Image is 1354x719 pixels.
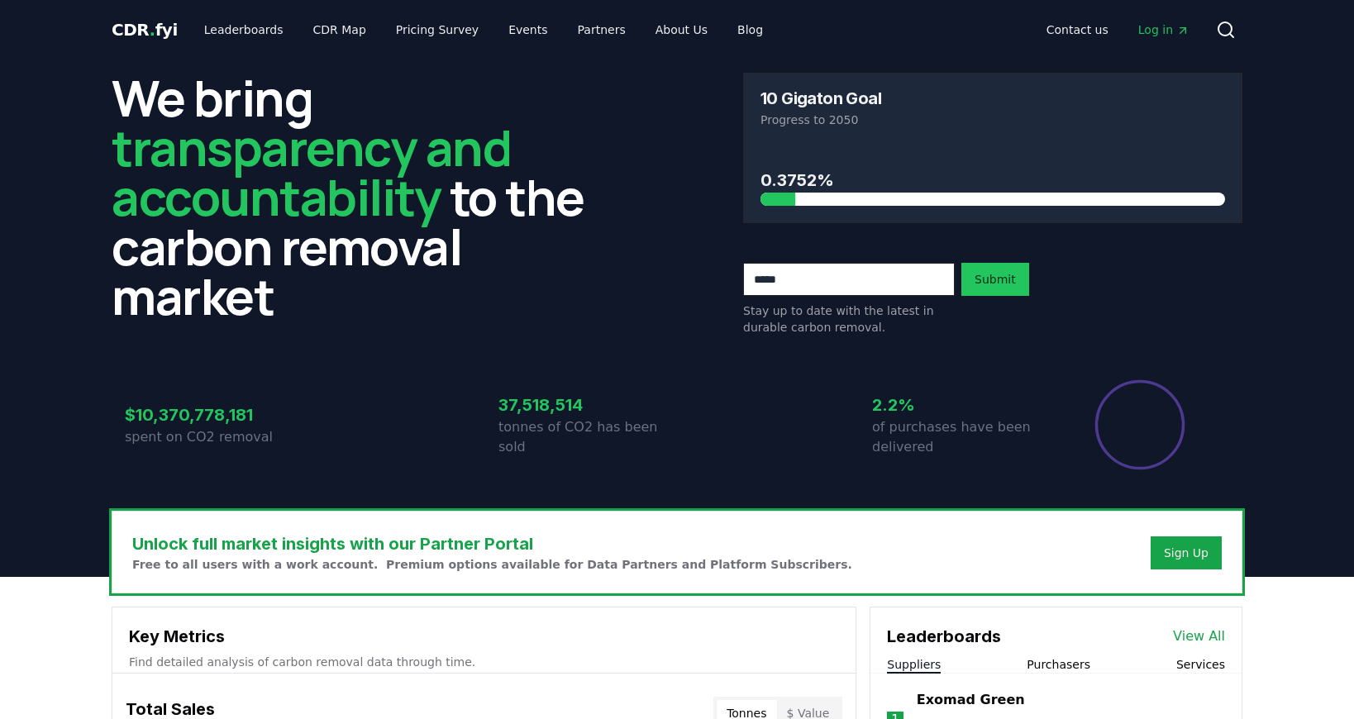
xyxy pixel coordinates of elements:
[1164,545,1209,561] a: Sign Up
[495,15,560,45] a: Events
[565,15,639,45] a: Partners
[872,393,1051,417] h3: 2.2%
[887,656,941,673] button: Suppliers
[112,18,178,41] a: CDR.fyi
[760,112,1225,128] p: Progress to 2050
[642,15,721,45] a: About Us
[1033,15,1203,45] nav: Main
[887,624,1001,649] h3: Leaderboards
[129,654,839,670] p: Find detailed analysis of carbon removal data through time.
[872,417,1051,457] p: of purchases have been delivered
[724,15,776,45] a: Blog
[1151,536,1222,569] button: Sign Up
[300,15,379,45] a: CDR Map
[132,556,852,573] p: Free to all users with a work account. Premium options available for Data Partners and Platform S...
[743,302,955,336] p: Stay up to date with the latest in durable carbon removal.
[1138,21,1190,38] span: Log in
[125,427,303,447] p: spent on CO2 removal
[961,263,1029,296] button: Submit
[191,15,297,45] a: Leaderboards
[1027,656,1090,673] button: Purchasers
[760,90,881,107] h3: 10 Gigaton Goal
[1125,15,1203,45] a: Log in
[1033,15,1122,45] a: Contact us
[498,393,677,417] h3: 37,518,514
[129,624,839,649] h3: Key Metrics
[1094,379,1186,471] div: Percentage of sales delivered
[112,20,178,40] span: CDR fyi
[150,20,155,40] span: .
[191,15,776,45] nav: Main
[1176,656,1225,673] button: Services
[125,402,303,427] h3: $10,370,778,181
[132,531,852,556] h3: Unlock full market insights with our Partner Portal
[383,15,492,45] a: Pricing Survey
[498,417,677,457] p: tonnes of CO2 has been sold
[917,690,1025,710] a: Exomad Green
[112,113,511,231] span: transparency and accountability
[760,168,1225,193] h3: 0.3752%
[112,73,611,321] h2: We bring to the carbon removal market
[1173,626,1225,646] a: View All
